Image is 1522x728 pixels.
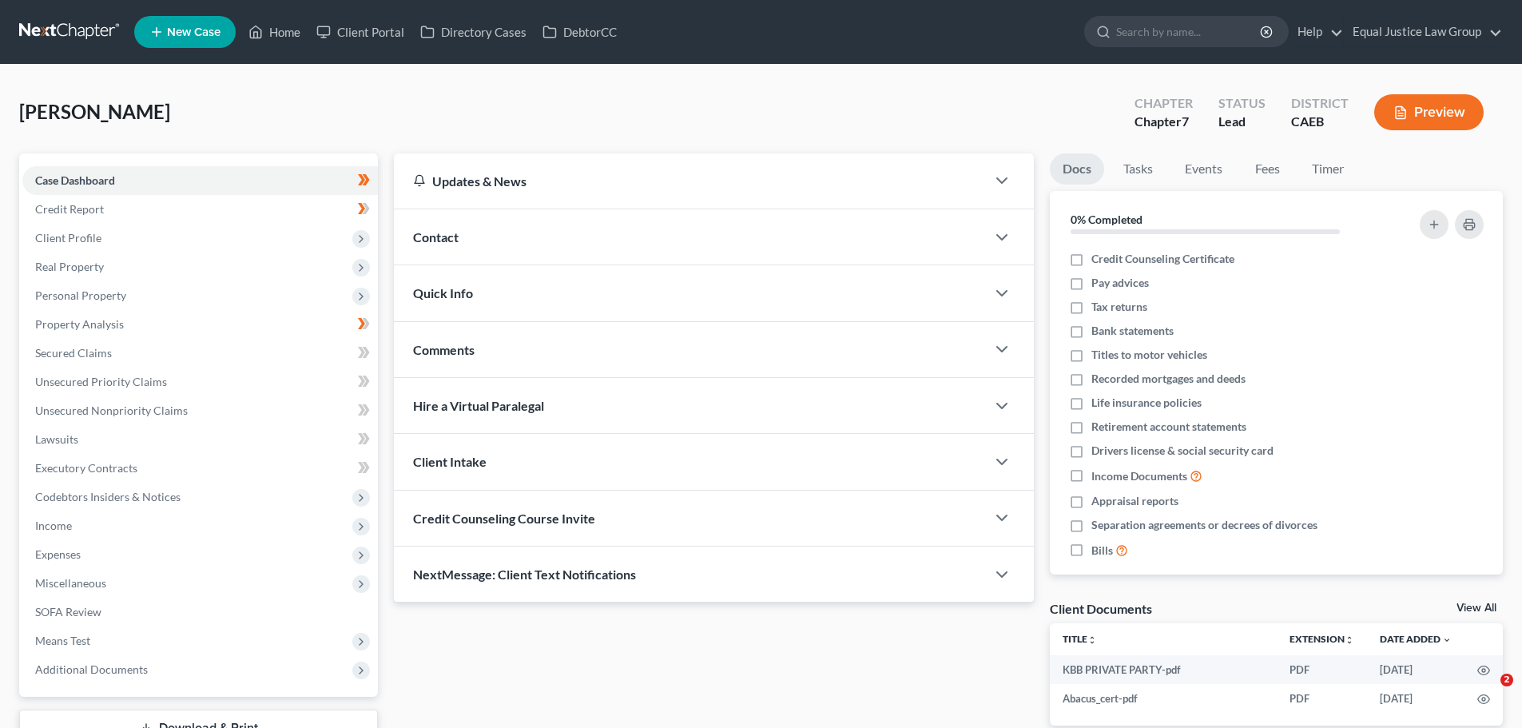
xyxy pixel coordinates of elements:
[1091,251,1234,267] span: Credit Counseling Certificate
[1091,275,1149,291] span: Pay advices
[1367,684,1464,713] td: [DATE]
[35,432,78,446] span: Lawsuits
[1050,684,1277,713] td: Abacus_cert-pdf
[1091,299,1147,315] span: Tax returns
[35,404,188,417] span: Unsecured Nonpriority Claims
[35,317,124,331] span: Property Analysis
[1291,113,1349,131] div: CAEB
[1290,633,1354,645] a: Extensionunfold_more
[1071,213,1142,226] strong: 0% Completed
[1063,633,1097,645] a: Titleunfold_more
[22,310,378,339] a: Property Analysis
[1111,153,1166,185] a: Tasks
[1277,684,1367,713] td: PDF
[35,490,181,503] span: Codebtors Insiders & Notices
[240,18,308,46] a: Home
[413,229,459,245] span: Contact
[308,18,412,46] a: Client Portal
[413,511,595,526] span: Credit Counseling Course Invite
[1135,113,1193,131] div: Chapter
[35,605,101,619] span: SOFA Review
[1050,600,1152,617] div: Client Documents
[167,26,221,38] span: New Case
[1290,18,1343,46] a: Help
[534,18,625,46] a: DebtorCC
[1116,17,1262,46] input: Search by name...
[1277,655,1367,684] td: PDF
[1172,153,1235,185] a: Events
[1367,655,1464,684] td: [DATE]
[1091,517,1317,533] span: Separation agreements or decrees of divorces
[1242,153,1293,185] a: Fees
[19,100,170,123] span: [PERSON_NAME]
[35,173,115,187] span: Case Dashboard
[22,166,378,195] a: Case Dashboard
[1345,635,1354,645] i: unfold_more
[22,339,378,368] a: Secured Claims
[22,396,378,425] a: Unsecured Nonpriority Claims
[35,461,137,475] span: Executory Contracts
[1091,493,1178,509] span: Appraisal reports
[35,260,104,273] span: Real Property
[35,576,106,590] span: Miscellaneous
[22,598,378,627] a: SOFA Review
[35,288,126,302] span: Personal Property
[22,368,378,396] a: Unsecured Priority Claims
[35,202,104,216] span: Credit Report
[1468,674,1506,712] iframe: Intercom live chat
[1380,633,1452,645] a: Date Added expand_more
[1087,635,1097,645] i: unfold_more
[1442,635,1452,645] i: expand_more
[35,547,81,561] span: Expenses
[1091,419,1246,435] span: Retirement account statements
[1050,153,1104,185] a: Docs
[1218,113,1266,131] div: Lead
[1050,655,1277,684] td: KBB PRIVATE PARTY-pdf
[413,567,636,582] span: NextMessage: Client Text Notifications
[1182,113,1189,129] span: 7
[1091,323,1174,339] span: Bank statements
[35,662,148,676] span: Additional Documents
[1091,468,1187,484] span: Income Documents
[1091,395,1202,411] span: Life insurance policies
[1500,674,1513,686] span: 2
[1456,603,1496,614] a: View All
[1299,153,1357,185] a: Timer
[1091,371,1246,387] span: Recorded mortgages and deeds
[22,425,378,454] a: Lawsuits
[1091,443,1274,459] span: Drivers license & social security card
[35,634,90,647] span: Means Test
[413,173,967,189] div: Updates & News
[413,454,487,469] span: Client Intake
[35,346,112,360] span: Secured Claims
[22,454,378,483] a: Executory Contracts
[413,398,544,413] span: Hire a Virtual Paralegal
[35,375,167,388] span: Unsecured Priority Claims
[1345,18,1502,46] a: Equal Justice Law Group
[1091,347,1207,363] span: Titles to motor vehicles
[1135,94,1193,113] div: Chapter
[35,231,101,245] span: Client Profile
[1374,94,1484,130] button: Preview
[35,519,72,532] span: Income
[1091,543,1113,559] span: Bills
[413,285,473,300] span: Quick Info
[413,342,475,357] span: Comments
[1291,94,1349,113] div: District
[1218,94,1266,113] div: Status
[412,18,534,46] a: Directory Cases
[22,195,378,224] a: Credit Report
